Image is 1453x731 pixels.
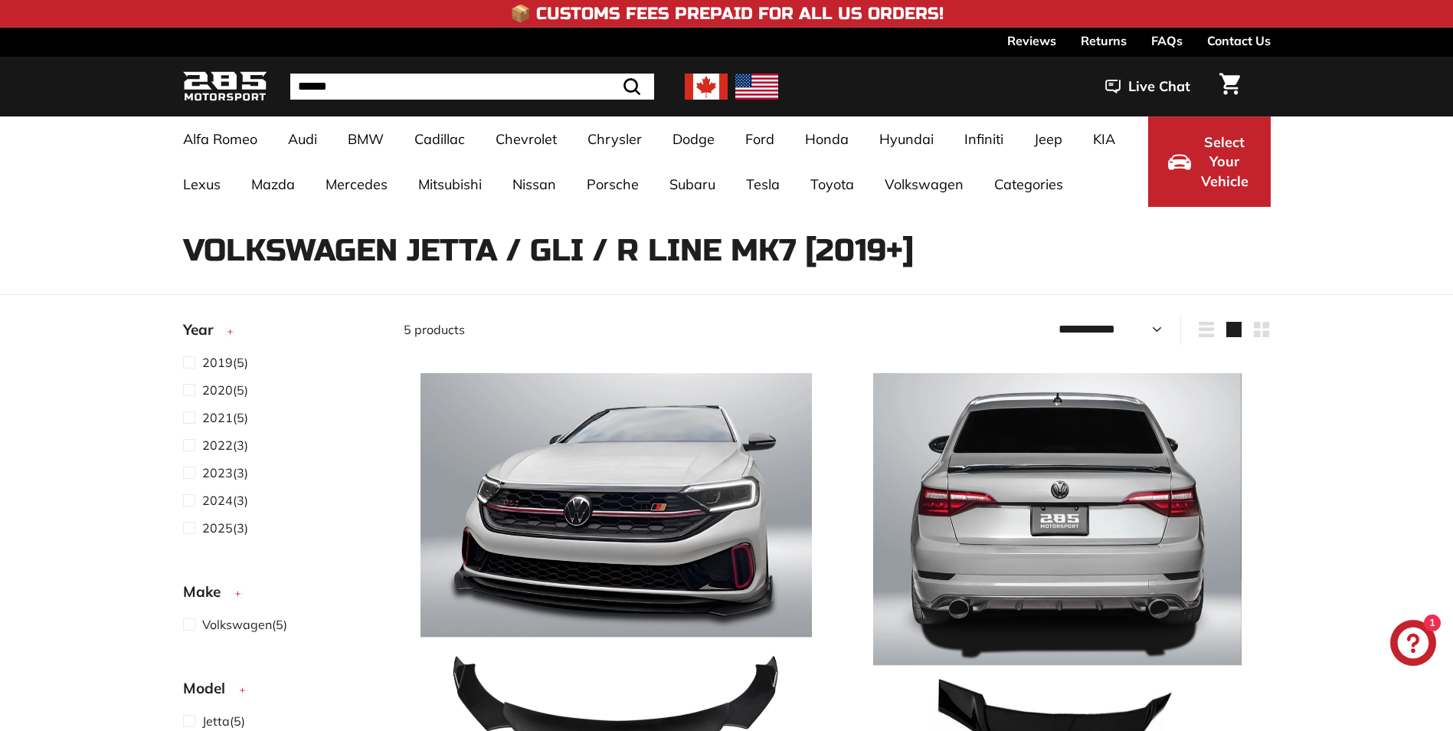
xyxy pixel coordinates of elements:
[949,116,1019,162] a: Infiniti
[571,162,654,207] a: Porsche
[572,116,657,162] a: Chrysler
[979,162,1078,207] a: Categories
[202,493,233,508] span: 2024
[202,436,248,454] span: (3)
[1081,28,1127,54] a: Returns
[1207,28,1271,54] a: Contact Us
[654,162,731,207] a: Subaru
[202,408,248,427] span: (5)
[290,74,654,100] input: Search
[202,381,248,399] span: (5)
[202,353,248,372] span: (5)
[869,162,979,207] a: Volkswagen
[202,519,248,537] span: (3)
[1007,28,1056,54] a: Reviews
[510,5,944,23] h4: 📦 Customs Fees Prepaid for All US Orders!
[1199,133,1251,192] span: Select Your Vehicle
[1128,77,1190,97] span: Live Chat
[183,673,379,711] button: Model
[202,464,248,482] span: (3)
[202,617,272,632] span: Volkswagen
[168,116,273,162] a: Alfa Romeo
[1078,116,1131,162] a: KIA
[310,162,403,207] a: Mercedes
[202,382,233,398] span: 2020
[183,314,379,352] button: Year
[202,615,287,634] span: (5)
[183,677,237,700] span: Model
[864,116,949,162] a: Hyundai
[730,116,790,162] a: Ford
[202,520,233,536] span: 2025
[1019,116,1078,162] a: Jeep
[480,116,572,162] a: Chevrolet
[202,410,233,425] span: 2021
[183,576,379,615] button: Make
[1386,620,1441,670] inbox-online-store-chat: Shopify online store chat
[168,162,236,207] a: Lexus
[202,438,233,453] span: 2022
[202,713,230,729] span: Jetta
[183,581,232,603] span: Make
[1151,28,1183,54] a: FAQs
[1085,67,1210,106] button: Live Chat
[183,234,1271,267] h1: Volkswagen Jetta / GLI / R Line Mk7 [2019+]
[202,355,233,370] span: 2019
[1148,116,1271,207] button: Select Your Vehicle
[202,465,233,480] span: 2023
[202,491,248,510] span: (3)
[183,319,224,341] span: Year
[731,162,795,207] a: Tesla
[399,116,480,162] a: Cadillac
[332,116,399,162] a: BMW
[1210,61,1249,113] a: Cart
[657,116,730,162] a: Dodge
[236,162,310,207] a: Mazda
[403,162,497,207] a: Mitsubishi
[202,712,245,730] span: (5)
[183,69,267,105] img: Logo_285_Motorsport_areodynamics_components
[497,162,571,207] a: Nissan
[790,116,864,162] a: Honda
[404,320,837,339] div: 5 products
[273,116,332,162] a: Audi
[795,162,869,207] a: Toyota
